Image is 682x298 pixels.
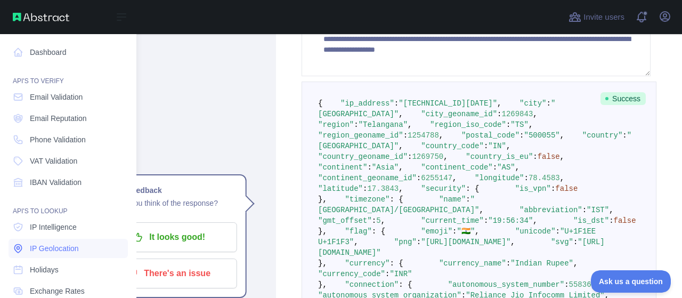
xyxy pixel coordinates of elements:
[583,11,624,23] span: Invite users
[519,206,582,214] span: "abbreviation"
[515,227,556,236] span: "unicode"
[30,222,77,232] span: IP Intelligence
[566,9,627,26] button: Invite users
[318,174,417,182] span: "continent_geoname_id"
[9,87,128,107] a: Email Validation
[555,184,578,193] span: false
[493,163,497,172] span: :
[318,184,363,193] span: "latitude"
[9,194,128,215] div: API'S TO LOOKUP
[372,163,399,172] span: "Asia"
[9,109,128,128] a: Email Reputation
[587,206,609,214] span: "IST"
[354,238,358,246] span: ,
[497,110,501,118] span: :
[399,280,412,289] span: : {
[430,120,506,129] span: "region_iso_code"
[399,110,403,118] span: ,
[466,184,479,193] span: : {
[318,120,354,129] span: "region"
[573,259,578,268] span: ,
[372,216,376,225] span: :
[533,216,537,225] span: ,
[439,259,506,268] span: "currency_name"
[417,238,421,246] span: :
[515,163,519,172] span: ,
[9,260,128,279] a: Holidays
[475,174,524,182] span: "longitude"
[510,238,515,246] span: ,
[600,92,646,105] span: Success
[394,238,417,246] span: "png"
[376,216,380,225] span: 5
[389,195,403,204] span: : {
[421,227,452,236] span: "emoji"
[408,120,412,129] span: ,
[533,110,537,118] span: ,
[609,206,613,214] span: ,
[515,184,551,193] span: "is_vpn"
[421,184,466,193] span: "security"
[30,156,77,166] span: VAT Validation
[484,142,488,150] span: :
[381,216,385,225] span: ,
[399,163,403,172] span: ,
[484,216,488,225] span: :
[385,270,389,278] span: :
[318,270,385,278] span: "currency_code"
[13,13,69,21] img: Abstract API
[609,216,613,225] span: :
[403,131,408,140] span: :
[394,99,399,108] span: :
[457,227,475,236] span: "🇮🇳"
[389,259,403,268] span: : {
[421,142,484,150] span: "country_code"
[475,227,479,236] span: ,
[506,142,510,150] span: ,
[573,216,609,225] span: "is_dst"
[408,131,439,140] span: 1254788
[510,259,573,268] span: "Indian Rupee"
[591,270,671,293] iframe: Toggle Customer Support
[506,259,510,268] span: :
[421,174,452,182] span: 6255147
[354,120,358,129] span: :
[488,216,533,225] span: "19:56:34"
[30,264,59,275] span: Holidays
[506,120,510,129] span: :
[529,120,533,129] span: ,
[556,227,560,236] span: :
[421,216,484,225] span: "current_time"
[582,206,587,214] span: :
[318,227,327,236] span: },
[359,120,408,129] span: "Telangana"
[466,195,470,204] span: :
[30,92,83,102] span: Email Validation
[569,280,591,289] span: 55836
[443,152,448,161] span: ,
[318,152,408,161] span: "country_geoname_id"
[9,173,128,192] a: IBAN Validation
[448,280,564,289] span: "autonomous_system_number"
[488,142,506,150] span: "IN"
[345,280,399,289] span: "connection"
[345,195,389,204] span: "timezone"
[519,99,546,108] span: "city"
[564,280,569,289] span: :
[461,131,519,140] span: "postal_code"
[547,99,551,108] span: :
[573,238,578,246] span: :
[582,131,623,140] span: "country"
[622,131,627,140] span: :
[9,151,128,171] a: VAT Validation
[529,174,560,182] span: 78.4583
[318,163,367,172] span: "continent"
[497,99,501,108] span: ,
[538,152,560,161] span: false
[318,280,327,289] span: },
[399,142,403,150] span: ,
[421,238,510,246] span: "[URL][DOMAIN_NAME]"
[372,227,385,236] span: : {
[421,163,492,172] span: "continent_code"
[452,227,457,236] span: :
